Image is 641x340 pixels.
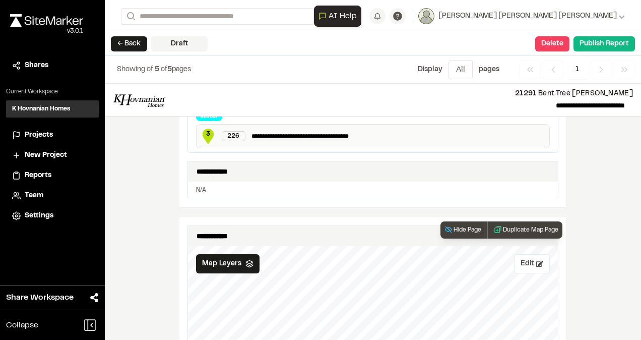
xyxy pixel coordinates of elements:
a: Shares [12,60,93,71]
span: AI Help [329,10,357,22]
span: Map Layers [202,258,241,269]
p: Bent Tree [PERSON_NAME] [174,88,633,99]
span: Settings [25,210,53,221]
div: Oh geez...please don't... [10,27,83,36]
button: Publish Report [573,36,635,51]
span: New Project [25,150,67,161]
a: Settings [12,210,93,221]
div: Open AI Assistant [314,6,365,27]
span: Collapse [6,319,38,331]
p: of pages [117,64,191,75]
span: [PERSON_NAME] [PERSON_NAME] [PERSON_NAME] [438,11,617,22]
p: N/A [196,186,550,195]
button: Hide Page [440,221,485,239]
p: Display [418,64,442,75]
span: Share Workspace [6,292,74,304]
span: Projects [25,130,53,141]
span: Team [25,190,43,201]
div: 226 [222,131,245,141]
span: 5 [167,67,172,73]
button: Delete [535,36,569,51]
span: Showing of [117,67,155,73]
img: rebrand.png [10,14,83,27]
div: Draft [151,36,208,51]
a: Team [12,190,93,201]
button: Edit [514,254,550,273]
button: [PERSON_NAME] [PERSON_NAME] [PERSON_NAME] [418,8,625,24]
button: ← Back [111,36,147,51]
img: User [418,8,434,24]
span: 21291 [515,91,537,97]
span: 3 [201,130,216,139]
h3: K Hovnanian Homes [12,104,70,114]
button: Search [121,8,139,25]
span: 1 [568,60,587,79]
a: Reports [12,170,93,181]
button: Duplicate Map Page [487,221,562,239]
span: Reports [25,170,51,181]
button: Open AI Assistant [314,6,361,27]
p: page s [479,64,499,75]
button: All [448,60,473,79]
a: New Project [12,150,93,161]
img: file [113,92,166,108]
a: Projects [12,130,93,141]
p: Current Workspace [6,87,99,96]
span: 5 [155,67,159,73]
nav: Navigation [520,60,635,79]
div: Water [196,112,222,121]
span: Shares [25,60,48,71]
